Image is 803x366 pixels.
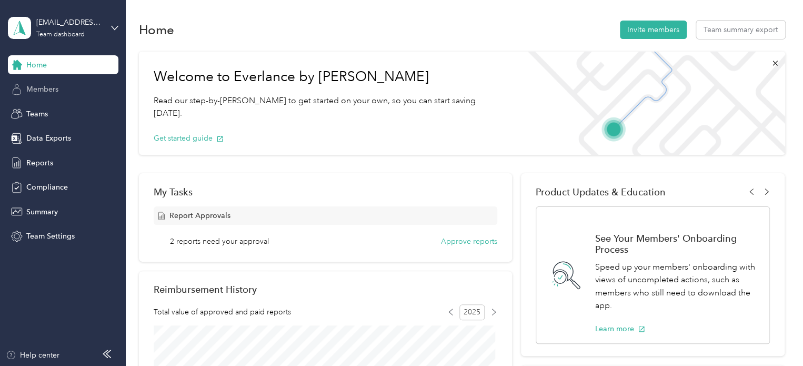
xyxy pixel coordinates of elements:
[26,182,68,193] span: Compliance
[6,350,59,361] button: Help center
[154,186,497,197] div: My Tasks
[744,307,803,366] iframe: Everlance-gr Chat Button Frame
[26,231,75,242] span: Team Settings
[26,60,47,71] span: Home
[26,84,58,95] span: Members
[26,157,53,169] span: Reports
[696,21,785,39] button: Team summary export
[536,186,666,197] span: Product Updates & Education
[154,284,257,295] h2: Reimbursement History
[441,236,497,247] button: Approve reports
[36,17,102,28] div: [EMAIL_ADDRESS][DOMAIN_NAME]
[170,236,269,247] span: 2 reports need your approval
[154,133,224,144] button: Get started guide
[620,21,687,39] button: Invite members
[26,133,71,144] span: Data Exports
[26,206,58,217] span: Summary
[169,210,230,221] span: Report Approvals
[459,304,485,320] span: 2025
[517,52,785,155] img: Welcome to everlance
[595,261,758,312] p: Speed up your members' onboarding with views of uncompleted actions, such as members who still ne...
[36,32,85,38] div: Team dashboard
[139,24,174,35] h1: Home
[154,94,503,120] p: Read our step-by-[PERSON_NAME] to get started on your own, so you can start saving [DATE].
[26,108,48,120] span: Teams
[595,233,758,255] h1: See Your Members' Onboarding Process
[154,68,503,85] h1: Welcome to Everlance by [PERSON_NAME]
[154,306,291,318] span: Total value of approved and paid reports
[595,323,645,334] button: Learn more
